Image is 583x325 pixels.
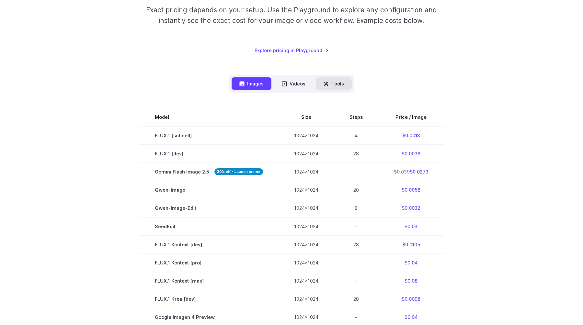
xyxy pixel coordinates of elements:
td: $0.0058 [378,181,444,199]
s: $0.039 [394,169,410,174]
td: FLUX.1 [schnell] [139,126,279,145]
td: - [334,163,378,181]
td: FLUX.1 Kontext [pro] [139,253,279,272]
td: $0.0032 [378,199,444,217]
td: 28 [334,145,378,163]
td: Qwen-Image-Edit [139,199,279,217]
td: 8 [334,199,378,217]
button: Images [232,77,271,90]
td: FLUX.1 [dev] [139,145,279,163]
strong: 30% off - Launch promo [214,168,263,175]
td: Qwen-Image [139,181,279,199]
td: SeedEdit [139,217,279,235]
td: - [334,217,378,235]
td: $0.0038 [378,145,444,163]
td: $0.0013 [378,126,444,145]
td: - [334,272,378,290]
td: $0.0273 [378,163,444,181]
td: - [334,253,378,272]
td: 1024x1024 [279,253,334,272]
td: 1024x1024 [279,126,334,145]
th: Model [139,108,279,126]
td: $0.04 [378,253,444,272]
th: Price / Image [378,108,444,126]
td: 28 [334,235,378,253]
td: FLUX.1 Kontext [dev] [139,235,279,253]
td: 28 [334,290,378,308]
td: 1024x1024 [279,272,334,290]
th: Steps [334,108,378,126]
td: 4 [334,126,378,145]
td: $0.08 [378,272,444,290]
td: $0.0105 [378,235,444,253]
td: $0.0098 [378,290,444,308]
td: 1024x1024 [279,235,334,253]
th: Size [279,108,334,126]
td: 1024x1024 [279,145,334,163]
td: FLUX.1 Kontext [max] [139,272,279,290]
td: 1024x1024 [279,290,334,308]
td: 1024x1024 [279,199,334,217]
td: 20 [334,181,378,199]
td: FLUX.1 Krea [dev] [139,290,279,308]
a: Explore pricing in Playground [255,47,329,54]
td: 1024x1024 [279,217,334,235]
span: Gemini Flash Image 2.5 [155,168,263,175]
p: Exact pricing depends on your setup. Use the Playground to explore any configuration and instantl... [134,5,449,26]
button: Tools [316,77,352,90]
td: $0.03 [378,217,444,235]
td: 1024x1024 [279,181,334,199]
button: Videos [274,77,313,90]
td: 1024x1024 [279,163,334,181]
